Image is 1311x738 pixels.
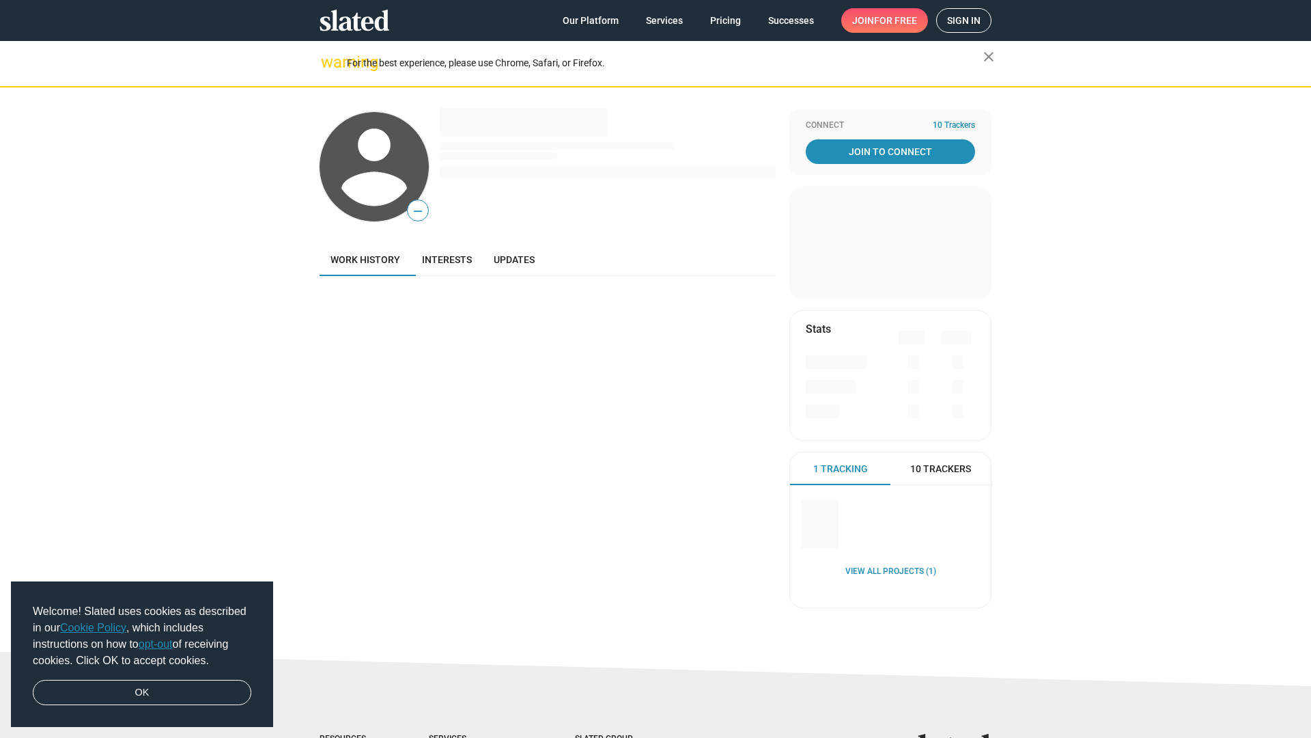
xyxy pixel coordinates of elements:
[11,582,273,728] div: cookieconsent
[321,54,337,70] mat-icon: warning
[33,680,251,706] a: dismiss cookie message
[947,9,981,32] span: Sign in
[347,54,983,72] div: For the best experience, please use Chrome, Safari, or Firefox.
[808,139,972,164] span: Join To Connect
[933,120,975,131] span: 10 Trackers
[139,638,173,650] a: opt-out
[646,8,683,33] span: Services
[874,8,917,33] span: for free
[330,254,400,265] span: Work history
[563,8,619,33] span: Our Platform
[422,254,472,265] span: Interests
[768,8,814,33] span: Successes
[699,8,752,33] a: Pricing
[981,49,997,65] mat-icon: close
[852,8,917,33] span: Join
[710,8,741,33] span: Pricing
[806,139,975,164] a: Join To Connect
[552,8,630,33] a: Our Platform
[494,254,535,265] span: Updates
[408,202,428,220] span: —
[411,243,483,276] a: Interests
[910,463,971,476] span: 10 Trackers
[806,322,831,336] mat-card-title: Stats
[806,120,975,131] div: Connect
[841,8,928,33] a: Joinfor free
[60,622,126,633] a: Cookie Policy
[483,243,546,276] a: Updates
[813,463,868,476] span: 1 Tracking
[936,8,991,33] a: Sign in
[635,8,694,33] a: Services
[320,243,411,276] a: Work history
[845,566,936,577] a: View all Projects (1)
[757,8,825,33] a: Successes
[33,603,251,669] span: Welcome! Slated uses cookies as described in our , which includes instructions on how to of recei...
